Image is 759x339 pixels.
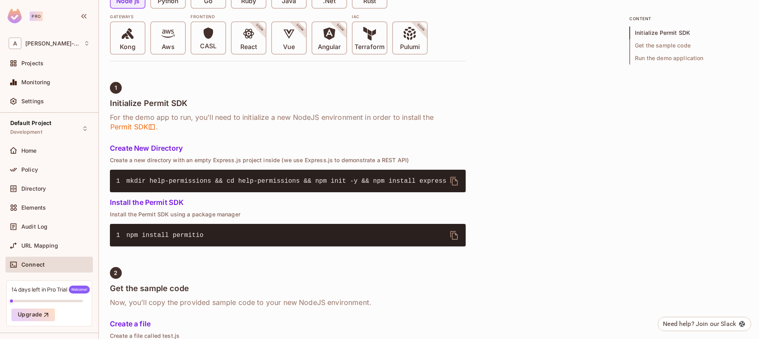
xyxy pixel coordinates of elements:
span: A [9,38,21,49]
span: Workspace: Alexis-498 [25,40,80,47]
p: content [629,15,748,22]
span: Development [10,129,42,135]
span: 1 [116,176,126,186]
span: SOON [244,12,275,43]
span: Elements [21,205,46,211]
h5: Create New Directory [110,144,466,152]
span: Run the demo application [629,52,748,64]
div: Gateways [110,13,186,20]
button: delete [445,226,464,245]
span: Initialize Permit SDK [629,27,748,39]
span: Home [21,148,37,154]
p: Aws [162,43,174,51]
span: Settings [21,98,44,104]
div: Pro [30,11,43,21]
span: SOON [325,12,356,43]
span: Default Project [10,120,51,126]
div: 14 days left in Pro Trial [11,286,90,294]
span: Welcome! [69,286,90,294]
span: SOON [285,12,315,43]
span: Audit Log [21,223,47,230]
p: Angular [318,43,341,51]
span: Directory [21,186,46,192]
span: Projects [21,60,43,66]
p: Create a file called test.js [110,333,466,339]
h5: Install the Permit SDK [110,199,466,206]
span: 2 [114,270,117,276]
h4: Get the sample code [110,284,466,293]
span: Monitoring [21,79,51,85]
h6: Now, you’ll copy the provided sample code to your new NodeJS environment. [110,298,466,307]
h6: For the demo app to run, you’ll need to initialize a new NodeJS environment in order to install t... [110,113,466,132]
img: SReyMgAAAABJRU5ErkJggg== [8,9,22,23]
span: Get the sample code [629,39,748,52]
span: SOON [406,12,436,43]
div: IAC [352,13,428,20]
span: URL Mapping [21,242,58,249]
p: Terraform [355,43,385,51]
p: Vue [283,43,295,51]
h4: Initialize Permit SDK [110,98,466,108]
p: Pulumi [400,43,420,51]
p: Install the Permit SDK using a package manager [110,211,466,218]
h5: Create a file [110,320,466,328]
div: Need help? Join our Slack [663,319,736,329]
span: npm install permitio [126,232,204,239]
p: CASL [200,42,217,50]
button: delete [445,172,464,191]
p: Kong [120,43,135,51]
span: Permit SDK [110,122,156,132]
p: React [240,43,257,51]
div: Frontend [191,13,347,20]
span: 1 [115,85,117,91]
span: Connect [21,261,45,268]
span: mkdir help-permissions && cd help-permissions && npm init -y && npm install express [126,178,446,185]
p: Create a new directory with an empty Express.js project inside (we use Express.js to demonstrate ... [110,157,466,163]
span: Policy [21,167,38,173]
span: 1 [116,231,126,240]
button: Upgrade [11,309,55,321]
